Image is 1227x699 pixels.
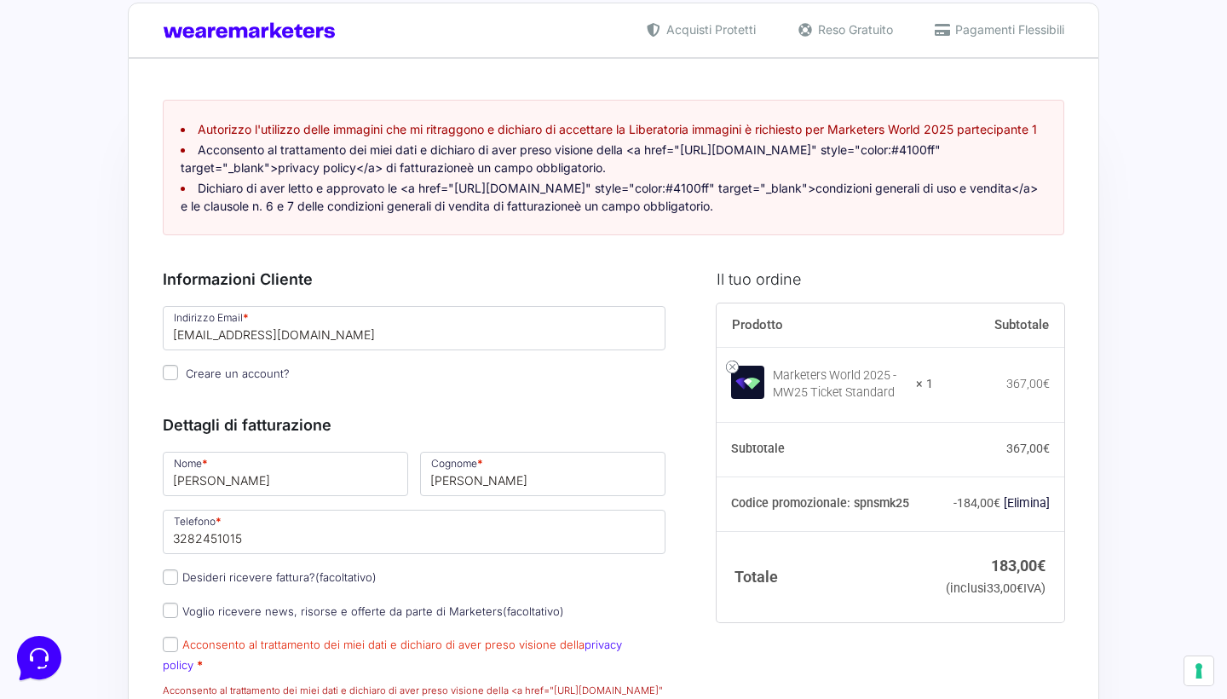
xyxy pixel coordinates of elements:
[111,153,251,167] span: Inizia una conversazione
[163,510,665,554] input: Telefono *
[814,20,893,38] span: Reso Gratuito
[933,477,1064,531] td: -
[163,365,178,380] input: Creare un account?
[14,542,118,581] button: Home
[51,566,80,581] p: Home
[662,20,756,38] span: Acquisti Protetti
[27,211,133,225] span: Trova una risposta
[14,633,65,684] iframe: Customerly Messenger Launcher
[222,542,327,581] button: Aiuto
[163,603,178,618] input: Voglio ricevere news, risorse e offerte da parte di Marketers(facoltativo)
[1004,496,1050,510] a: Rimuovi il codice promozionale spnsmk25
[717,268,1064,291] h3: Il tuo ordine
[163,569,178,585] input: Desideri ricevere fattura?(facoltativo)
[181,181,1038,213] a: Dichiaro di aver letto e approvato le <a href="[URL][DOMAIN_NAME]" style="color:#4100ff" target="...
[82,95,116,130] img: dark
[38,248,279,265] input: Cerca un articolo...
[1017,581,1023,596] span: €
[163,452,408,496] input: Nome *
[163,637,178,652] input: Acconsento al trattamento dei miei dati e dichiaro di aver preso visione dellaprivacy policy
[1184,656,1213,685] button: Le tue preferenze relative al consenso per le tecnologie di tracciamento
[1043,442,1050,455] span: €
[503,604,564,618] span: (facoltativo)
[163,638,622,671] label: Acconsento al trattamento dei miei dati e dichiaro di aver preso visione della
[163,306,665,350] input: Indirizzo Email *
[181,142,941,175] a: Acconsento al trattamento dei miei dati e dichiaro di aver preso visione della <a href="[URL][DOM...
[994,496,1000,510] span: €
[991,557,1046,575] bdi: 183,00
[773,367,906,401] div: Marketers World 2025 - MW25 Ticket Standard
[951,20,1064,38] span: Pagamenti Flessibili
[163,638,622,671] a: privacy policy
[717,303,934,348] th: Prodotto
[1006,377,1050,390] bdi: 367,00
[957,496,1000,510] span: 184,00
[163,570,377,584] label: Desideri ricevere fattura?
[262,566,287,581] p: Aiuto
[717,477,934,531] th: Codice promozionale: spnsmk25
[14,14,286,41] h2: Ciao da Marketers 👋
[731,366,764,399] img: Marketers World 2025 - MW25 Ticket Standard
[1006,442,1050,455] bdi: 367,00
[987,581,1023,596] span: 33,00
[163,413,665,436] h3: Dettagli di fatturazione
[181,120,1046,138] li: Autorizzo l'utilizzo delle immagini che mi ritraggono e dichiaro di accettare la Liberatoria imma...
[420,452,665,496] input: Cognome *
[147,566,193,581] p: Messaggi
[55,95,89,130] img: dark
[933,303,1064,348] th: Subtotale
[27,68,145,82] span: Le tue conversazioni
[118,542,223,581] button: Messaggi
[717,423,934,477] th: Subtotale
[163,268,665,291] h3: Informazioni Cliente
[1037,557,1046,575] span: €
[27,143,314,177] button: Inizia una conversazione
[946,581,1046,596] small: (inclusi IVA)
[163,604,564,618] label: Voglio ricevere news, risorse e offerte da parte di Marketers
[916,376,933,393] strong: × 1
[315,570,377,584] span: (facoltativo)
[186,367,290,380] span: Creare un account?
[181,211,314,225] a: Apri Centro Assistenza
[1043,377,1050,390] span: €
[27,95,61,130] img: dark
[717,531,934,622] th: Totale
